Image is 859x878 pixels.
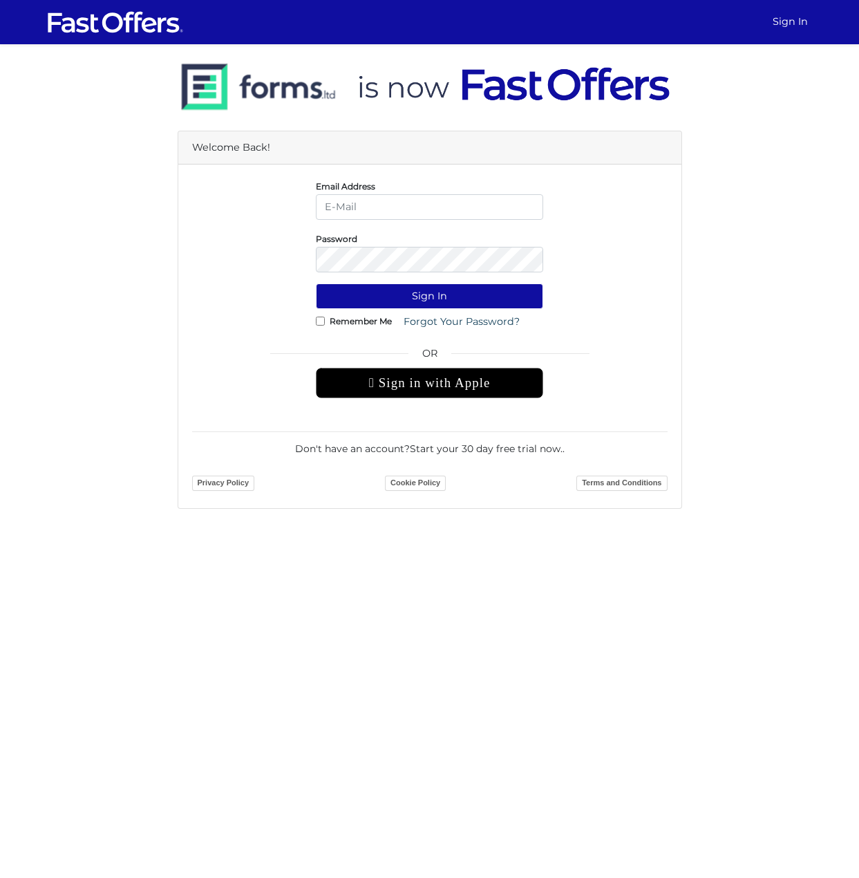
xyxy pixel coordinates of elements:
input: E-Mail [316,194,543,220]
a: Forgot Your Password? [395,309,529,335]
label: Remember Me [330,319,392,323]
a: Privacy Policy [192,476,255,491]
div: Don't have an account? . [192,431,668,456]
a: Cookie Policy [385,476,446,491]
label: Email Address [316,185,375,188]
button: Sign In [316,283,543,309]
a: Terms and Conditions [576,476,667,491]
label: Password [316,237,357,241]
span: OR [316,346,543,368]
div: Sign in with Apple [316,368,543,398]
div: Welcome Back! [178,131,681,165]
a: Start your 30 day free trial now. [410,442,563,455]
a: Sign In [767,8,813,35]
